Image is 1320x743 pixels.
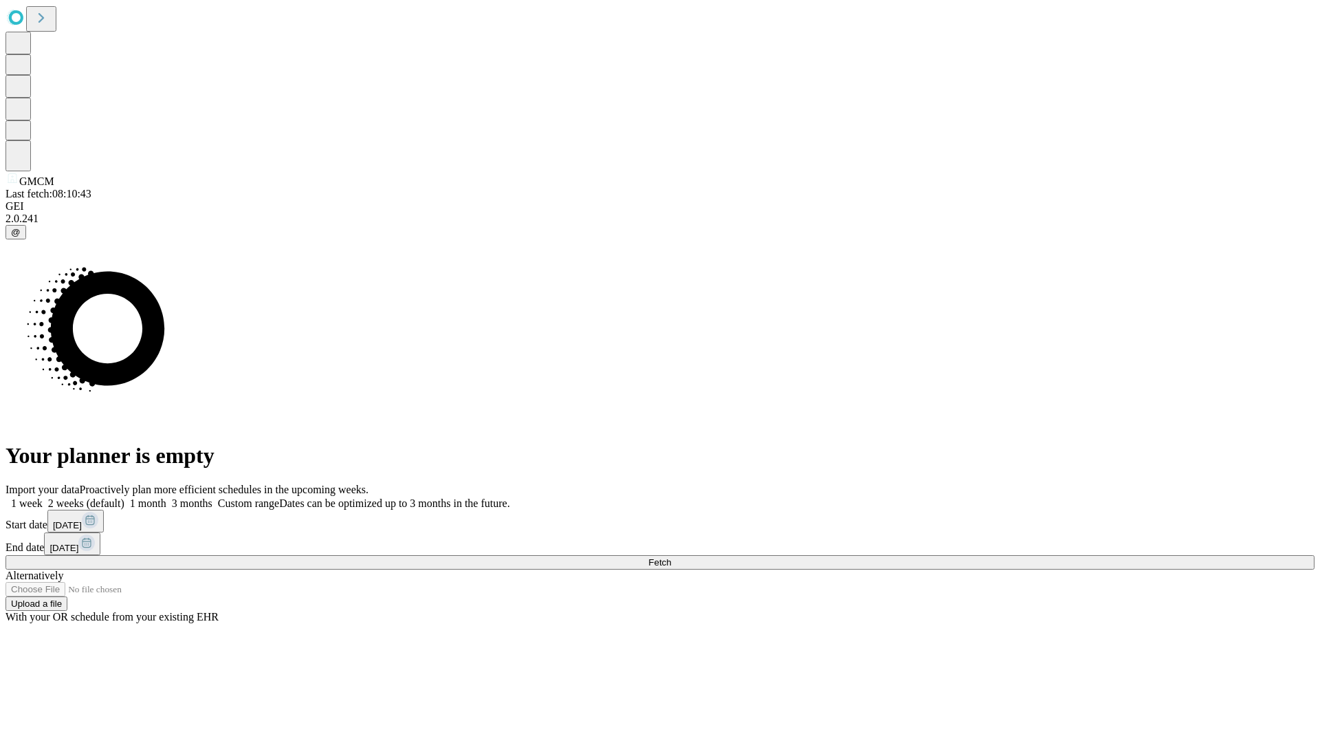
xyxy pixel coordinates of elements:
[5,484,80,495] span: Import your data
[44,532,100,555] button: [DATE]
[49,543,78,553] span: [DATE]
[5,596,67,611] button: Upload a file
[47,510,104,532] button: [DATE]
[11,227,21,237] span: @
[5,555,1314,570] button: Fetch
[5,443,1314,469] h1: Your planner is empty
[80,484,368,495] span: Proactively plan more efficient schedules in the upcoming weeks.
[5,225,26,239] button: @
[5,611,219,623] span: With your OR schedule from your existing EHR
[218,497,279,509] span: Custom range
[130,497,166,509] span: 1 month
[11,497,43,509] span: 1 week
[279,497,509,509] span: Dates can be optimized up to 3 months in the future.
[172,497,212,509] span: 3 months
[5,532,1314,555] div: End date
[53,520,82,530] span: [DATE]
[48,497,124,509] span: 2 weeks (default)
[19,175,54,187] span: GMCM
[5,510,1314,532] div: Start date
[5,213,1314,225] div: 2.0.241
[5,188,91,200] span: Last fetch: 08:10:43
[5,570,63,581] span: Alternatively
[648,557,671,568] span: Fetch
[5,200,1314,213] div: GEI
